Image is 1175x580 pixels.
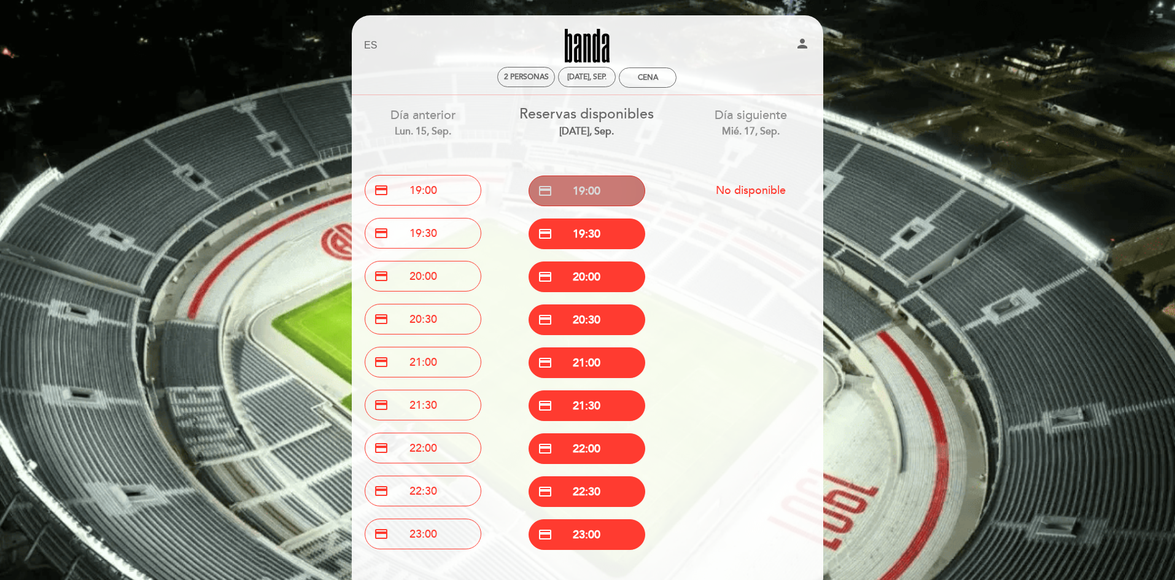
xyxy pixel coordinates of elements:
button: person [795,36,810,55]
button: credit_card 22:00 [365,433,481,463]
span: credit_card [538,269,553,284]
span: credit_card [374,312,389,327]
div: lun. 15, sep. [351,125,496,139]
span: credit_card [374,226,389,241]
button: credit_card 21:30 [365,390,481,420]
div: Día siguiente [678,107,823,138]
span: 2 personas [504,72,549,82]
button: credit_card 20:30 [365,304,481,334]
div: [DATE], sep. [567,72,607,82]
button: credit_card 19:30 [529,218,645,249]
span: credit_card [374,398,389,412]
span: credit_card [538,184,553,198]
span: credit_card [538,226,553,241]
span: credit_card [538,398,553,413]
a: Banda [510,29,664,63]
div: Cena [638,73,658,82]
span: credit_card [538,527,553,542]
button: credit_card 23:00 [529,519,645,550]
button: No disponible [692,175,809,206]
span: credit_card [374,527,389,541]
button: credit_card 22:30 [529,476,645,507]
button: credit_card 20:00 [365,261,481,292]
span: credit_card [374,441,389,455]
div: mié. 17, sep. [678,125,823,139]
span: credit_card [374,484,389,498]
button: credit_card 20:30 [529,304,645,335]
span: credit_card [538,312,553,327]
button: credit_card 19:00 [365,175,481,206]
button: credit_card 20:00 [529,261,645,292]
span: credit_card [538,355,553,370]
button: credit_card 21:00 [365,347,481,377]
span: credit_card [374,269,389,284]
button: credit_card 23:00 [365,519,481,549]
button: credit_card 19:00 [529,176,645,206]
i: person [795,36,810,51]
span: credit_card [538,441,553,456]
span: credit_card [538,484,553,499]
button: credit_card 22:00 [529,433,645,464]
button: credit_card 21:30 [529,390,645,421]
span: credit_card [374,183,389,198]
span: credit_card [374,355,389,369]
div: [DATE], sep. [514,125,660,139]
button: credit_card 19:30 [365,218,481,249]
button: credit_card 22:30 [365,476,481,506]
button: credit_card 21:00 [529,347,645,378]
div: Día anterior [351,107,496,138]
div: Reservas disponibles [514,104,660,139]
